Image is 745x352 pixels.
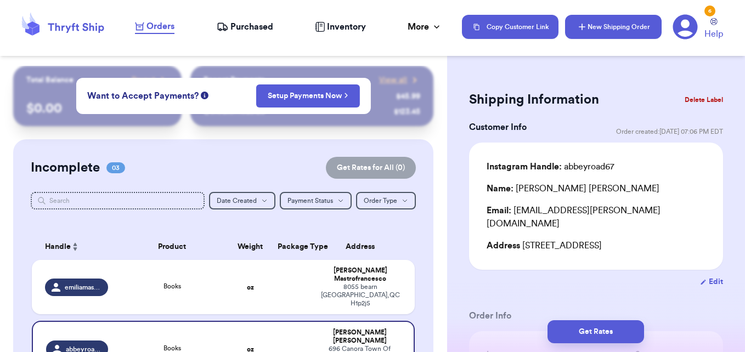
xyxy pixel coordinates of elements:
[45,241,71,253] span: Handle
[31,159,100,177] h2: Incomplete
[680,88,727,112] button: Delete Label
[327,20,366,33] span: Inventory
[163,345,181,351] span: Books
[132,75,155,86] span: Payout
[356,192,416,209] button: Order Type
[487,239,706,252] div: [STREET_ADDRESS]
[469,309,723,322] h3: Order Info
[565,15,662,39] button: New Shipping Order
[115,234,230,260] th: Product
[704,5,715,16] div: 6
[256,84,360,107] button: Setup Payments Now
[469,121,527,134] h3: Customer Info
[326,157,416,179] button: Get Rates for All (0)
[408,20,442,33] div: More
[379,75,420,86] a: View all
[204,75,264,86] p: Recent Payments
[71,240,80,253] button: Sort ascending
[704,27,723,41] span: Help
[396,91,420,102] div: $ 45.99
[487,184,513,193] span: Name:
[217,20,273,33] a: Purchased
[31,192,205,209] input: Search
[704,18,723,41] a: Help
[247,284,254,291] strong: oz
[163,283,181,289] span: Books
[135,20,174,34] a: Orders
[268,90,348,101] a: Setup Payments Now
[319,266,402,283] div: [PERSON_NAME] Mastrofrancesco
[312,234,415,260] th: Address
[394,106,420,117] div: $ 123.45
[230,234,271,260] th: Weight
[280,192,352,209] button: Payment Status
[700,276,723,287] button: Edit
[487,206,511,215] span: Email:
[209,192,275,209] button: Date Created
[146,20,174,33] span: Orders
[673,14,698,39] a: 6
[548,320,644,343] button: Get Rates
[230,20,273,33] span: Purchased
[616,127,723,136] span: Order created: [DATE] 07:06 PM EDT
[319,328,401,345] div: [PERSON_NAME] [PERSON_NAME]
[26,100,168,117] p: $ 0.00
[271,234,312,260] th: Package Type
[217,197,257,204] span: Date Created
[132,75,168,86] a: Payout
[487,182,659,195] div: [PERSON_NAME] [PERSON_NAME]
[26,75,74,86] p: Total Balance
[106,162,125,173] span: 03
[87,89,199,103] span: Want to Accept Payments?
[379,75,407,86] span: View all
[469,91,599,109] h2: Shipping Information
[364,197,397,204] span: Order Type
[287,197,333,204] span: Payment Status
[319,283,402,308] div: 8055 bearn [GEOGRAPHIC_DATA] , QC H1p2j5
[462,15,558,39] button: Copy Customer Link
[65,283,101,292] span: emiliamastrofrancesco
[487,162,562,171] span: Instagram Handle:
[487,160,614,173] div: abbeyroad67
[487,241,520,250] span: Address
[487,204,706,230] div: [EMAIL_ADDRESS][PERSON_NAME][DOMAIN_NAME]
[315,20,366,33] a: Inventory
